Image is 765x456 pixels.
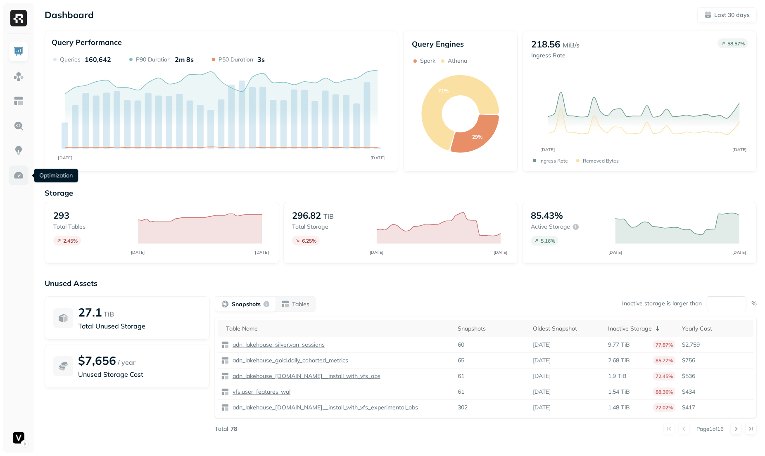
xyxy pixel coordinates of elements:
[494,250,508,255] tspan: [DATE]
[226,325,451,333] div: Table Name
[230,425,237,433] p: 78
[608,357,630,364] p: 2.68 TiB
[608,372,627,380] p: 1.9 TiB
[215,425,228,433] p: Total
[622,300,702,307] p: Inactive storage is larger than
[221,404,229,412] img: table
[371,155,385,160] tspan: [DATE]
[533,357,551,364] p: [DATE]
[78,321,201,331] p: Total Unused Storage
[257,55,265,64] p: 3s
[292,300,309,308] p: Tables
[229,372,380,380] a: adn_lakehouse_[DOMAIN_NAME]__install_with_vfs_obs
[533,372,551,380] p: [DATE]
[53,210,69,221] p: 293
[231,404,418,411] p: adn_lakehouse_[DOMAIN_NAME]__install_with_vfs_experimental_obs
[541,238,555,244] p: 5.16 %
[682,341,751,349] p: $2,759
[539,158,568,164] p: Ingress Rate
[58,155,72,160] tspan: [DATE]
[229,341,325,349] a: adn_lakehouse_silver.van_sessions
[232,300,261,308] p: Snapshots
[231,357,348,364] p: adn_lakehouse_gold.daily_cohorted_metrics
[13,145,24,156] img: Insights
[60,56,81,64] p: Queries
[229,404,418,411] a: adn_lakehouse_[DOMAIN_NAME]__install_with_vfs_experimental_obs
[682,388,751,396] p: $434
[682,325,751,333] div: Yearly Cost
[438,88,449,94] text: 71%
[733,147,747,152] tspan: [DATE]
[78,305,102,319] p: 27.1
[714,11,750,19] p: Last 30 days
[52,38,122,47] p: Query Performance
[533,325,601,333] div: Oldest Snapshot
[118,357,135,367] p: / year
[448,57,467,65] p: Athena
[458,341,464,349] p: 60
[63,238,78,244] p: 2.45 %
[13,96,24,106] img: Asset Explorer
[682,357,751,364] p: $756
[682,404,751,411] p: $417
[653,403,675,412] p: 72.02%
[221,372,229,380] img: table
[608,325,652,333] p: Inactive Storage
[10,10,27,26] img: Ryft
[608,388,630,396] p: 1.54 TiB
[323,211,334,221] p: TiB
[231,341,325,349] p: adn_lakehouse_silver.van_sessions
[727,40,745,47] p: 58.57 %
[458,357,464,364] p: 65
[458,325,526,333] div: Snapshots
[231,388,290,396] p: vfs.user_features_wal
[292,223,368,231] p: Total storage
[472,134,482,140] text: 29%
[531,210,563,221] p: 85.43%
[458,404,468,411] p: 302
[292,210,321,221] p: 296.82
[370,250,384,255] tspan: [DATE]
[221,357,229,365] img: table
[608,250,622,255] tspan: [DATE]
[531,38,560,50] p: 218.56
[533,341,551,349] p: [DATE]
[34,169,78,182] div: Optimization
[608,341,630,349] p: 9.77 TiB
[697,7,757,22] button: Last 30 days
[104,309,114,319] p: TiB
[531,223,570,231] p: Active storage
[563,40,580,50] p: MiB/s
[13,432,24,444] img: Voodoo
[136,56,171,64] p: P90 Duration
[412,39,509,49] p: Query Engines
[45,279,757,288] p: Unused Assets
[13,71,24,82] img: Assets
[696,425,724,432] p: Page 1 of 16
[458,372,464,380] p: 61
[13,170,24,181] img: Optimization
[131,250,145,255] tspan: [DATE]
[732,250,746,255] tspan: [DATE]
[302,238,316,244] p: 6.25 %
[229,388,290,396] a: vfs.user_features_wal
[78,353,116,368] p: $7,656
[45,188,757,198] p: Storage
[231,372,380,380] p: adn_lakehouse_[DOMAIN_NAME]__install_with_vfs_obs
[221,341,229,349] img: table
[541,147,555,152] tspan: [DATE]
[682,372,751,380] p: $536
[531,52,580,59] p: Ingress Rate
[653,356,675,365] p: 85.77%
[653,372,675,380] p: 72.45%
[533,388,551,396] p: [DATE]
[13,120,24,131] img: Query Explorer
[608,404,630,411] p: 1.48 TiB
[653,387,675,396] p: 88.36%
[653,340,675,349] p: 77.87%
[13,46,24,57] img: Dashboard
[85,55,111,64] p: 160,642
[45,9,94,21] p: Dashboard
[583,158,619,164] p: Removed bytes
[175,55,194,64] p: 2m 8s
